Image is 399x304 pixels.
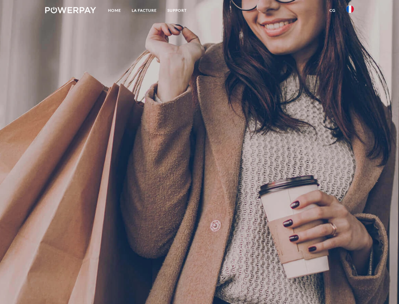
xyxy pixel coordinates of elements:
[126,5,162,16] a: LA FACTURE
[162,5,192,16] a: Support
[45,7,96,13] img: logo-powerpay-white.svg
[103,5,126,16] a: Home
[324,5,341,16] a: CG
[346,5,354,13] img: fr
